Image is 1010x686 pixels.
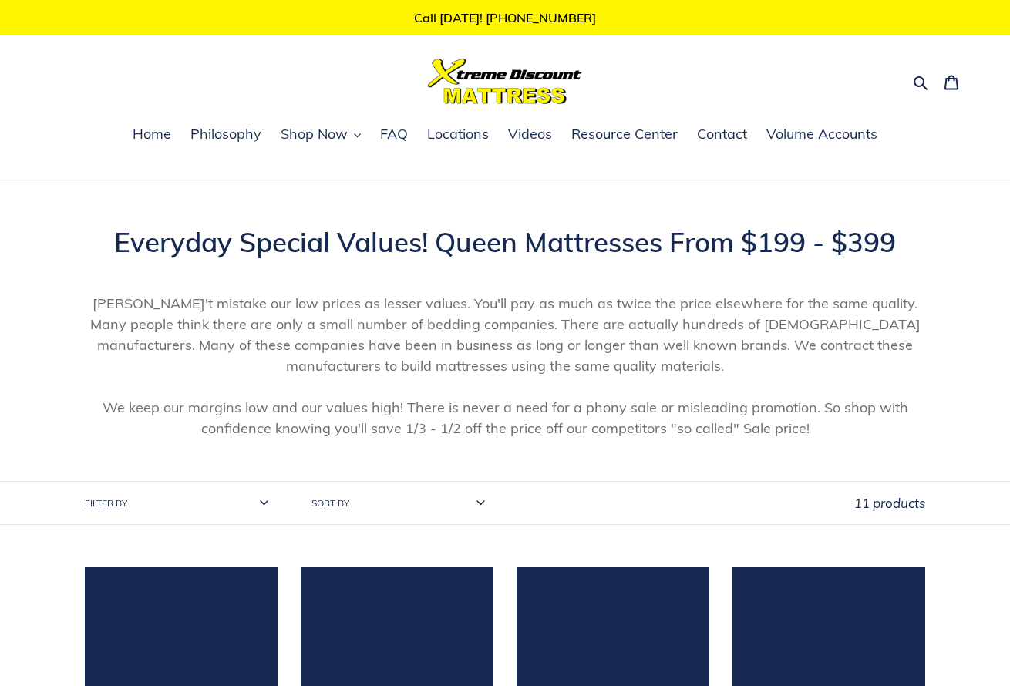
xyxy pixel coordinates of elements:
[571,125,678,143] span: Resource Center
[183,123,269,146] a: Philosophy
[766,125,877,143] span: Volume Accounts
[190,125,261,143] span: Philosophy
[311,496,349,510] label: Sort by
[427,125,489,143] span: Locations
[759,123,885,146] a: Volume Accounts
[380,125,408,143] span: FAQ
[508,125,552,143] span: Videos
[500,123,560,146] a: Videos
[90,294,921,375] span: [PERSON_NAME]'t mistake our low prices as lesser values. You'll pay as much as twice the price el...
[125,123,179,146] a: Home
[114,225,896,259] span: Everyday Special Values! Queen Mattresses From $199 - $399
[428,59,582,104] img: Xtreme Discount Mattress
[85,496,127,510] label: Filter by
[273,123,369,146] button: Shop Now
[281,125,348,143] span: Shop Now
[419,123,497,146] a: Locations
[697,125,747,143] span: Contact
[854,495,925,511] span: 11 products
[133,125,171,143] span: Home
[564,123,685,146] a: Resource Center
[689,123,755,146] a: Contact
[372,123,416,146] a: FAQ
[103,398,908,437] span: We keep our margins low and our values high! There is never a need for a phony sale or misleading...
